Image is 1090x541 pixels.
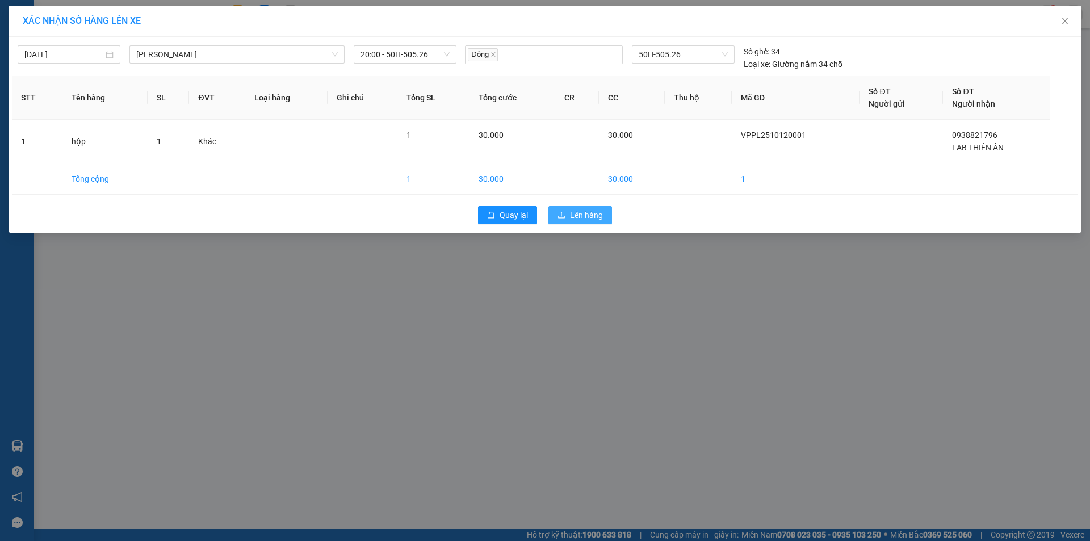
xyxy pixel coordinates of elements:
[189,76,245,120] th: ĐVT
[136,46,338,63] span: Cà Mau - Hồ Chí Minh
[741,131,806,140] span: VPPL2510120001
[478,206,537,224] button: rollbackQuay lại
[500,209,528,221] span: Quay lại
[608,131,633,140] span: 30.000
[12,76,62,120] th: STT
[469,76,556,120] th: Tổng cước
[732,163,860,195] td: 1
[397,76,469,120] th: Tổng SL
[1049,6,1081,37] button: Close
[62,76,148,120] th: Tên hàng
[639,46,727,63] span: 50H-505.26
[570,209,603,221] span: Lên hàng
[397,163,469,195] td: 1
[479,131,504,140] span: 30.000
[148,76,190,120] th: SL
[189,120,245,163] td: Khác
[952,99,995,108] span: Người nhận
[468,48,497,61] span: Đông
[1060,16,1070,26] span: close
[744,45,780,58] div: 34
[157,137,161,146] span: 1
[665,76,732,120] th: Thu hộ
[332,51,338,58] span: down
[24,48,103,61] input: 12/10/2025
[599,76,665,120] th: CC
[952,143,1004,152] span: LAB THIÊN ÂN
[952,87,974,96] span: Số ĐT
[360,46,450,63] span: 20:00 - 50H-505.26
[732,76,860,120] th: Mã GD
[952,131,997,140] span: 0938821796
[62,163,148,195] td: Tổng cộng
[245,76,328,120] th: Loại hàng
[744,45,769,58] span: Số ghế:
[469,163,556,195] td: 30.000
[555,76,599,120] th: CR
[328,76,397,120] th: Ghi chú
[548,206,612,224] button: uploadLên hàng
[12,120,62,163] td: 1
[869,99,905,108] span: Người gửi
[557,211,565,220] span: upload
[599,163,665,195] td: 30.000
[487,211,495,220] span: rollback
[62,120,148,163] td: hộp
[744,58,770,70] span: Loại xe:
[744,58,842,70] div: Giường nằm 34 chỗ
[406,131,411,140] span: 1
[23,15,141,26] span: XÁC NHẬN SỐ HÀNG LÊN XE
[869,87,890,96] span: Số ĐT
[491,52,496,57] span: close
